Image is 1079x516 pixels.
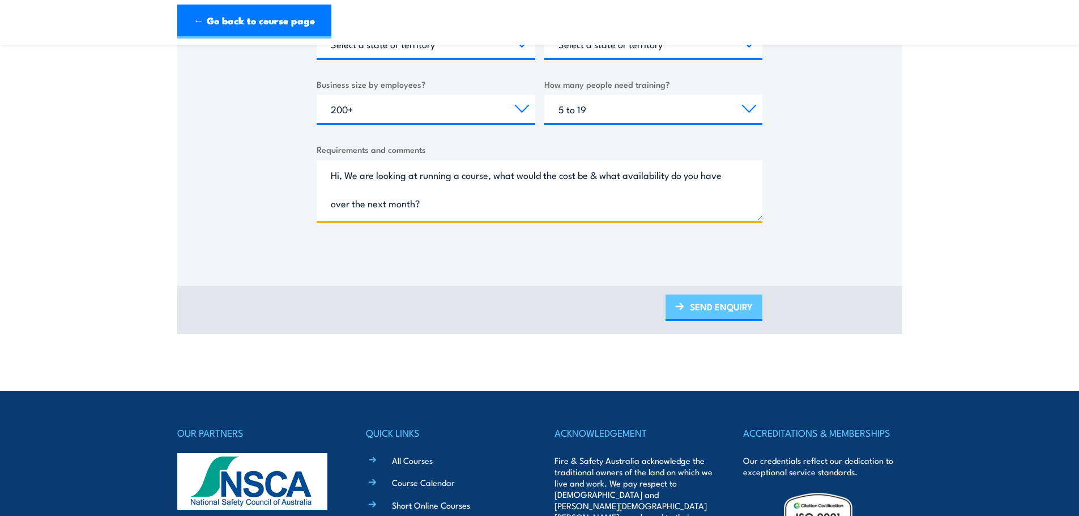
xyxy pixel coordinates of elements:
p: Our credentials reflect our dedication to exceptional service standards. [743,455,902,477]
h4: ACKNOWLEDGEMENT [555,425,713,441]
a: Course Calendar [392,476,455,488]
a: ← Go back to course page [177,5,331,39]
label: Business size by employees? [317,78,535,91]
a: All Courses [392,454,433,466]
h4: OUR PARTNERS [177,425,336,441]
label: Requirements and comments [317,143,762,156]
h4: QUICK LINKS [366,425,524,441]
a: SEND ENQUIRY [666,295,762,321]
h4: ACCREDITATIONS & MEMBERSHIPS [743,425,902,441]
label: How many people need training? [544,78,763,91]
img: nsca-logo-footer [177,453,327,510]
a: Short Online Courses [392,499,470,511]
